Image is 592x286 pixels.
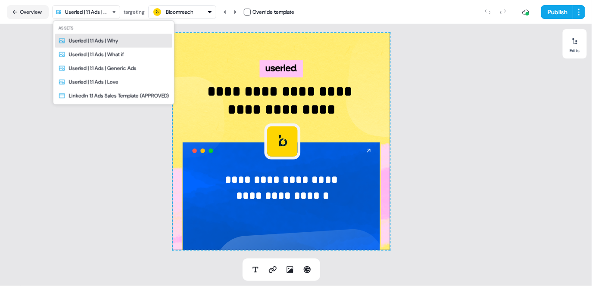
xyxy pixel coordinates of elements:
[55,23,172,34] div: Assets
[69,37,118,45] div: Userled | 1:1 Ads | Why
[69,50,124,59] div: Userled | 1:1 Ads | What if
[69,92,169,100] div: LinkedIn 1:1 Ads Sales Template (APPROVED)
[69,64,137,73] div: Userled | 1:1 Ads | Generic Ads
[69,78,118,86] div: Userled | 1:1 Ads | Love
